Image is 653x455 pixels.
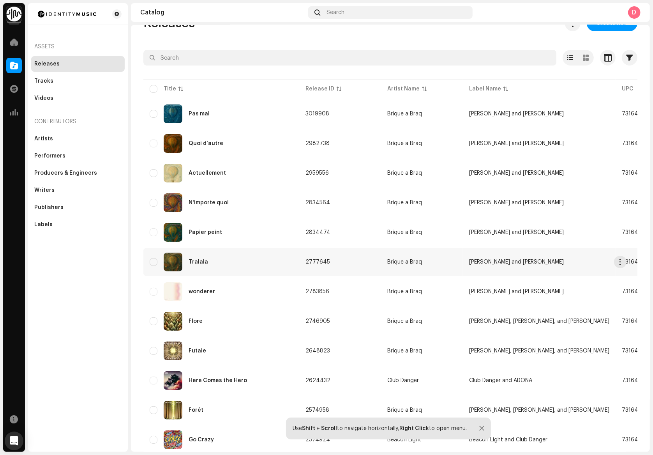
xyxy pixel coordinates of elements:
span: Beacon Light [387,437,457,443]
span: Brique a Braq [387,259,457,265]
div: Catalog [140,9,305,16]
span: Club Danger and ADONA [469,378,532,383]
div: Club Danger [387,378,419,383]
div: Papier peint [189,230,222,235]
re-m-nav-item: Releases [31,56,125,72]
input: Search [143,50,556,66]
span: Brique a Braq [387,200,457,205]
div: Brique a Braq [387,348,422,354]
div: Publishers [34,204,64,211]
span: Derek Mount, Riley Friesen, and Michael Ubinas [469,319,609,324]
re-m-nav-item: Tracks [31,73,125,89]
img: d6a0fe6d-faba-40cb-9def-be8bc5d6081c [164,401,182,420]
re-m-nav-item: Publishers [31,200,125,215]
div: Actuellement [189,170,226,176]
div: Here Comes the Hero [189,378,247,383]
div: Flore [189,319,203,324]
span: Derek Mount and Shawn Williams [469,170,564,176]
img: a362be69-850d-4ace-b702-e38473669175 [164,282,182,301]
div: Brique a Braq [387,200,422,205]
div: Brique a Braq [387,111,422,117]
span: Brique a Braq [387,289,457,294]
div: N'importe quoi [189,200,229,205]
div: Labels [34,221,53,228]
span: Brique a Braq [387,141,457,146]
div: Releases [34,61,60,67]
div: Label Name [469,85,501,93]
re-m-nav-item: Artists [31,131,125,147]
span: 2624432 [305,378,330,383]
re-a-nav-header: Assets [31,37,125,56]
div: wonderer [189,289,215,294]
div: Brique a Braq [387,170,422,176]
img: f0235c8a-6d05-49fb-93a6-0945393b27c5 [164,312,182,331]
div: Brique a Braq [387,319,422,324]
span: 2648823 [305,348,330,354]
span: Brique a Braq [387,348,457,354]
span: 2574958 [305,407,329,413]
strong: Right Click [399,426,429,431]
div: Brique a Braq [387,230,422,235]
img: 75f0fc3a-c95e-4dfb-ab10-68c6cd395b4a [164,371,182,390]
img: 649ab3df-177a-4b06-9c62-5f5dfe004690 [164,104,182,123]
re-m-nav-item: Performers [31,148,125,164]
div: Title [164,85,176,93]
img: 0f74c21f-6d1c-4dbc-9196-dbddad53419e [6,6,22,22]
div: Go Crazy [189,437,214,443]
re-m-nav-item: Labels [31,217,125,232]
div: Brique a Braq [387,289,422,294]
span: 2574924 [305,437,330,443]
img: 185c913a-8839-411b-a7b9-bf647bcb215e [34,9,100,19]
img: 2ff8f9dc-2a33-4f18-9fa5-6e84529efa3e [164,164,182,182]
span: Derek Mount and Shawn Williams [469,200,564,205]
span: Brique a Braq [387,407,457,413]
span: 3019908 [305,111,329,117]
div: Tralala [189,259,208,265]
span: 2982738 [305,141,330,146]
div: Artist Name [387,85,420,93]
span: 2746905 [305,319,330,324]
img: 4d9d427b-22f5-41ea-baf6-cd42003277b2 [164,430,182,449]
span: Derek Mount and Shawn Williams [469,289,564,294]
img: aca8f62d-2b3b-45b0-9c64-50aeab48fa1d [164,342,182,360]
div: Futaie [189,348,206,354]
img: b2d30f3a-02ca-44c8-b7b1-7ed4489910b2 [164,134,182,153]
div: D [628,6,641,19]
re-a-nav-header: Contributors [31,112,125,131]
re-m-nav-item: Producers & Engineers [31,165,125,181]
img: 27e5e5ea-d362-446c-b3fc-23bdd82ccb80 [164,223,182,242]
span: Derek Mount, Riley Friesen, and Michael Ubinas [469,407,609,413]
span: Derek Mount and Shawn Williams [469,111,564,117]
span: 2959556 [305,170,329,176]
img: c0203e5e-a090-45b0-857e-69b66797e31e [164,193,182,212]
span: Search [326,9,344,16]
div: Brique a Braq [387,141,422,146]
span: Brique a Braq [387,319,457,324]
div: Forêt [189,407,203,413]
span: Derek Mount and Shawn Williams [469,230,564,235]
strong: Shift + Scroll [302,426,337,431]
span: Brique a Braq [387,230,457,235]
re-m-nav-item: Writers [31,182,125,198]
span: Derek Mount and Shawn Williams [469,259,564,265]
div: Producers & Engineers [34,170,97,176]
re-m-nav-item: Videos [31,90,125,106]
div: Open Intercom Messenger [5,432,23,450]
div: Performers [34,153,65,159]
span: Club Danger [387,378,457,383]
span: 2834564 [305,200,330,205]
span: 2783856 [305,289,329,294]
span: Brique a Braq [387,170,457,176]
div: Brique a Braq [387,407,422,413]
div: Artists [34,136,53,142]
span: Beacon Light and Club Danger [469,437,547,443]
div: Writers [34,187,55,193]
img: a928624f-9771-4dfe-a15f-378806725c53 [164,253,182,271]
span: Derek Mount, Riley Friesen, and Michael Ubinas [469,348,609,354]
div: Pas mal [189,111,210,117]
div: Tracks [34,78,53,84]
div: Quoi d'autre [189,141,223,146]
span: 2777645 [305,259,330,265]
